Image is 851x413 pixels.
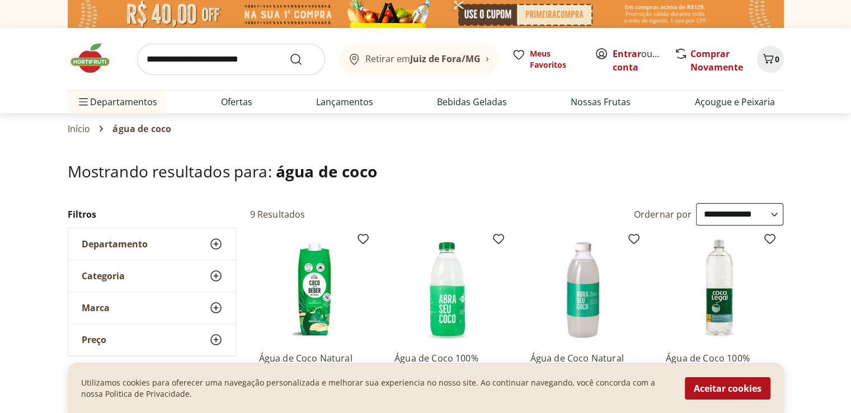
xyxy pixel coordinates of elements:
[634,208,692,220] label: Ordernar por
[68,41,124,75] img: Hortifruti
[68,124,91,134] a: Início
[68,203,237,226] h2: Filtros
[530,237,636,343] img: Água de Coco Natural da Terra 1L
[666,352,772,377] a: Água de Coco 100% Natural Coco Legal 1L
[685,377,770,400] button: Aceitar cookies
[512,48,581,71] a: Meus Favoritos
[77,88,90,115] button: Menu
[613,48,641,60] a: Entrar
[394,352,501,377] a: Água de Coco 100% Natural 1L
[250,208,305,220] h2: 9 Resultados
[289,53,316,66] button: Submit Search
[613,47,662,74] span: ou
[77,88,157,115] span: Departamentos
[530,48,581,71] span: Meus Favoritos
[365,54,481,64] span: Retirar em
[613,48,674,73] a: Criar conta
[338,44,499,75] button: Retirar emJuiz de Fora/MG
[82,302,110,313] span: Marca
[68,162,784,180] h1: Mostrando resultados para:
[259,237,365,343] img: Água de Coco Natural Da Terra 1L
[221,95,252,109] a: Ofertas
[68,228,236,260] button: Departamento
[81,377,671,400] p: Utilizamos cookies para oferecer uma navegação personalizada e melhorar sua experiencia no nosso ...
[410,53,481,65] b: Juiz de Fora/MG
[259,352,365,377] a: Água de Coco Natural Da Terra 1L
[666,237,772,343] img: Água de Coco 100% Natural Coco Legal 1L
[437,95,507,109] a: Bebidas Geladas
[316,95,373,109] a: Lançamentos
[775,54,779,64] span: 0
[571,95,631,109] a: Nossas Frutas
[82,238,148,250] span: Departamento
[82,334,106,345] span: Preço
[530,352,636,377] a: Água de Coco Natural da Terra 1L
[276,161,377,182] span: água de coco
[137,44,325,75] input: search
[394,237,501,343] img: Água de Coco 100% Natural 1L
[82,270,125,281] span: Categoria
[68,260,236,292] button: Categoria
[68,324,236,355] button: Preço
[694,95,774,109] a: Açougue e Peixaria
[68,292,236,323] button: Marca
[112,124,171,134] span: água de coco
[690,48,743,73] a: Comprar Novamente
[757,46,784,73] button: Carrinho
